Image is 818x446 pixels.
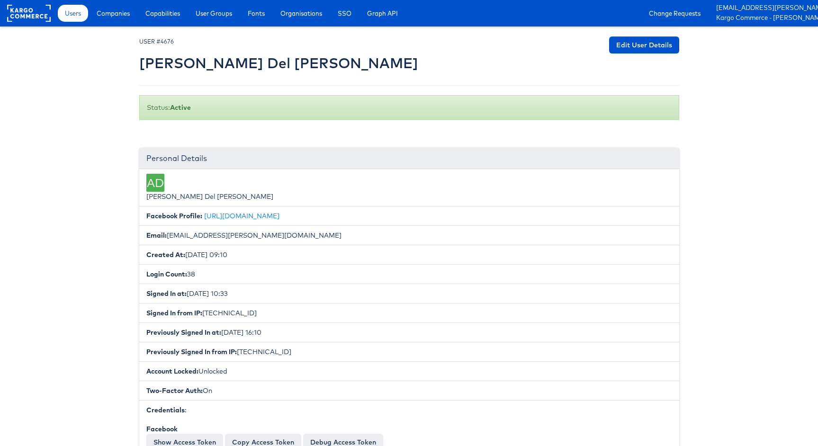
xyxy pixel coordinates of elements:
[146,406,185,414] b: Credentials
[146,367,198,375] b: Account Locked:
[139,169,679,206] li: [PERSON_NAME] Del [PERSON_NAME]
[367,9,398,18] span: Graph API
[139,303,679,323] li: [TECHNICAL_ID]
[204,212,279,220] a: [URL][DOMAIN_NAME]
[139,245,679,265] li: [DATE] 09:10
[146,270,187,278] b: Login Count:
[139,225,679,245] li: [EMAIL_ADDRESS][PERSON_NAME][DOMAIN_NAME]
[139,148,679,169] div: Personal Details
[196,9,232,18] span: User Groups
[139,38,174,45] small: USER #4676
[139,284,679,303] li: [DATE] 10:33
[97,9,130,18] span: Companies
[280,9,322,18] span: Organisations
[360,5,405,22] a: Graph API
[609,36,679,54] a: Edit User Details
[58,5,88,22] a: Users
[338,9,351,18] span: SSO
[139,361,679,381] li: Unlocked
[139,55,418,71] h2: [PERSON_NAME] Del [PERSON_NAME]
[716,3,811,13] a: [EMAIL_ADDRESS][PERSON_NAME][DOMAIN_NAME]
[241,5,272,22] a: Fonts
[146,386,203,395] b: Two-Factor Auth:
[146,212,202,220] b: Facebook Profile:
[145,9,180,18] span: Capabilities
[189,5,239,22] a: User Groups
[139,95,679,120] div: Status:
[146,348,237,356] b: Previously Signed In from IP:
[146,174,164,192] div: AD
[65,9,81,18] span: Users
[139,322,679,342] li: [DATE] 16:10
[138,5,187,22] a: Capabilities
[139,381,679,401] li: On
[90,5,137,22] a: Companies
[146,289,187,298] b: Signed In at:
[146,328,221,337] b: Previously Signed In at:
[146,425,178,433] b: Facebook
[139,342,679,362] li: [TECHNICAL_ID]
[331,5,359,22] a: SSO
[146,250,185,259] b: Created At:
[716,13,811,23] a: Kargo Commerce - [PERSON_NAME] Del [PERSON_NAME]
[642,5,708,22] a: Change Requests
[146,231,167,240] b: Email:
[170,103,191,112] b: Active
[139,264,679,284] li: 38
[273,5,329,22] a: Organisations
[146,309,202,317] b: Signed In from IP:
[248,9,265,18] span: Fonts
